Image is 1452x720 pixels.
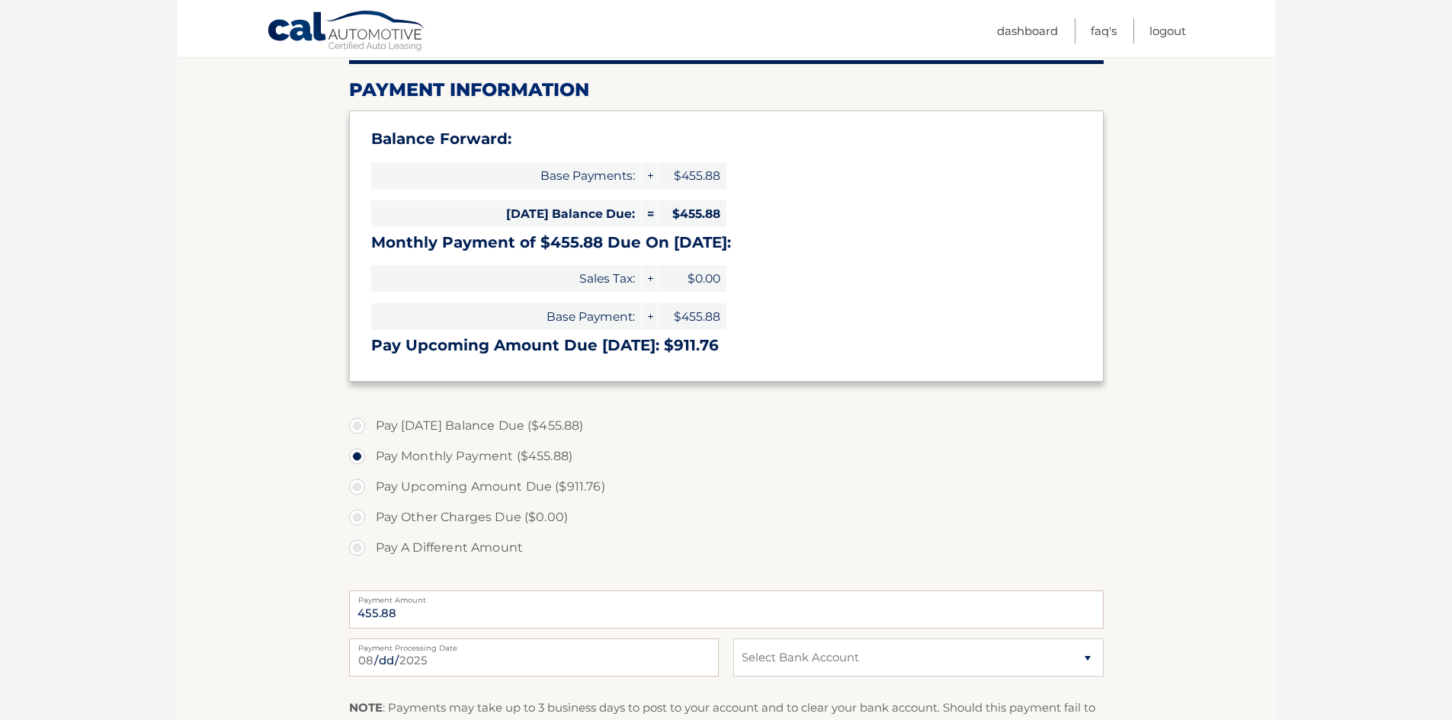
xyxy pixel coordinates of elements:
[349,590,1104,629] input: Payment Amount
[997,18,1058,43] a: Dashboard
[349,700,383,715] strong: NOTE
[371,336,1082,355] h3: Pay Upcoming Amount Due [DATE]: $911.76
[1149,18,1186,43] a: Logout
[658,303,726,330] span: $455.88
[658,162,726,189] span: $455.88
[658,265,726,292] span: $0.00
[371,265,641,292] span: Sales Tax:
[371,233,1082,252] h3: Monthly Payment of $455.88 Due On [DATE]:
[349,441,1104,472] label: Pay Monthly Payment ($455.88)
[349,590,1104,603] label: Payment Amount
[642,162,657,189] span: +
[349,638,719,677] input: Payment Date
[642,200,657,227] span: =
[349,533,1104,563] label: Pay A Different Amount
[658,200,726,227] span: $455.88
[349,78,1104,101] h2: Payment Information
[642,303,657,330] span: +
[371,200,641,227] span: [DATE] Balance Due:
[642,265,657,292] span: +
[349,472,1104,502] label: Pay Upcoming Amount Due ($911.76)
[371,303,641,330] span: Base Payment:
[267,10,427,54] a: Cal Automotive
[371,130,1082,149] h3: Balance Forward:
[349,638,719,651] label: Payment Processing Date
[371,162,641,189] span: Base Payments:
[1091,18,1117,43] a: FAQ's
[349,411,1104,441] label: Pay [DATE] Balance Due ($455.88)
[349,502,1104,533] label: Pay Other Charges Due ($0.00)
